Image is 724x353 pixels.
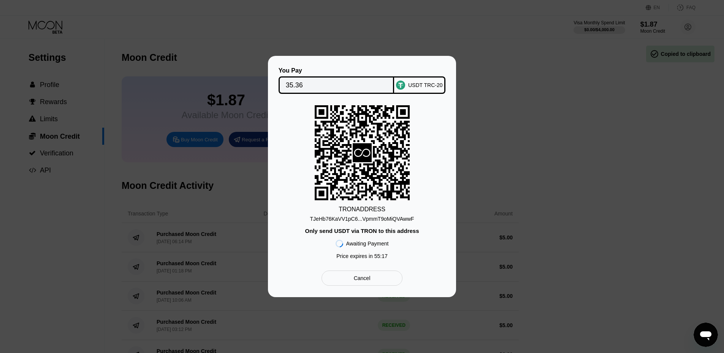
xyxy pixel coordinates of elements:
iframe: Кнопка запуска окна обмена сообщениями [694,323,718,347]
div: Price expires in [336,253,388,259]
span: 55 : 17 [374,253,388,259]
div: TJeHb76KaVV1pC6...VpmmT9oMiQVAwwF [310,213,414,222]
div: Cancel [354,275,371,282]
div: TRON ADDRESS [339,206,385,213]
div: Only send USDT via TRON to this address [305,228,419,234]
div: You Pay [279,67,394,74]
div: You PayUSDT TRC-20 [279,67,445,94]
div: USDT TRC-20 [408,82,443,88]
div: TJeHb76KaVV1pC6...VpmmT9oMiQVAwwF [310,216,414,222]
div: Cancel [322,271,402,286]
div: Awaiting Payment [346,241,389,247]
